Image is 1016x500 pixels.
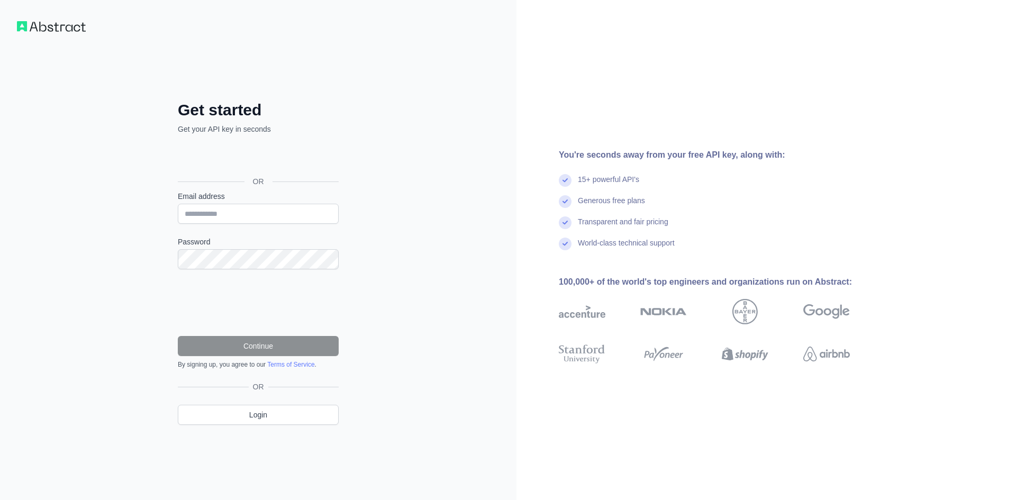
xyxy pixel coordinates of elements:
[803,342,850,366] img: airbnb
[267,361,314,368] a: Terms of Service
[178,336,339,356] button: Continue
[178,101,339,120] h2: Get started
[559,299,605,324] img: accenture
[559,195,571,208] img: check mark
[578,238,675,259] div: World-class technical support
[559,216,571,229] img: check mark
[178,191,339,202] label: Email address
[803,299,850,324] img: google
[732,299,758,324] img: bayer
[640,342,687,366] img: payoneer
[559,149,884,161] div: You're seconds away from your free API key, along with:
[578,174,639,195] div: 15+ powerful API's
[578,216,668,238] div: Transparent and fair pricing
[178,405,339,425] a: Login
[173,146,342,169] iframe: Sign in with Google Button
[178,124,339,134] p: Get your API key in seconds
[559,174,571,187] img: check mark
[559,342,605,366] img: stanford university
[559,276,884,288] div: 100,000+ of the world's top engineers and organizations run on Abstract:
[559,238,571,250] img: check mark
[178,282,339,323] iframe: reCAPTCHA
[178,237,339,247] label: Password
[178,360,339,369] div: By signing up, you agree to our .
[244,176,273,187] span: OR
[640,299,687,324] img: nokia
[17,21,86,32] img: Workflow
[249,381,268,392] span: OR
[722,342,768,366] img: shopify
[578,195,645,216] div: Generous free plans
